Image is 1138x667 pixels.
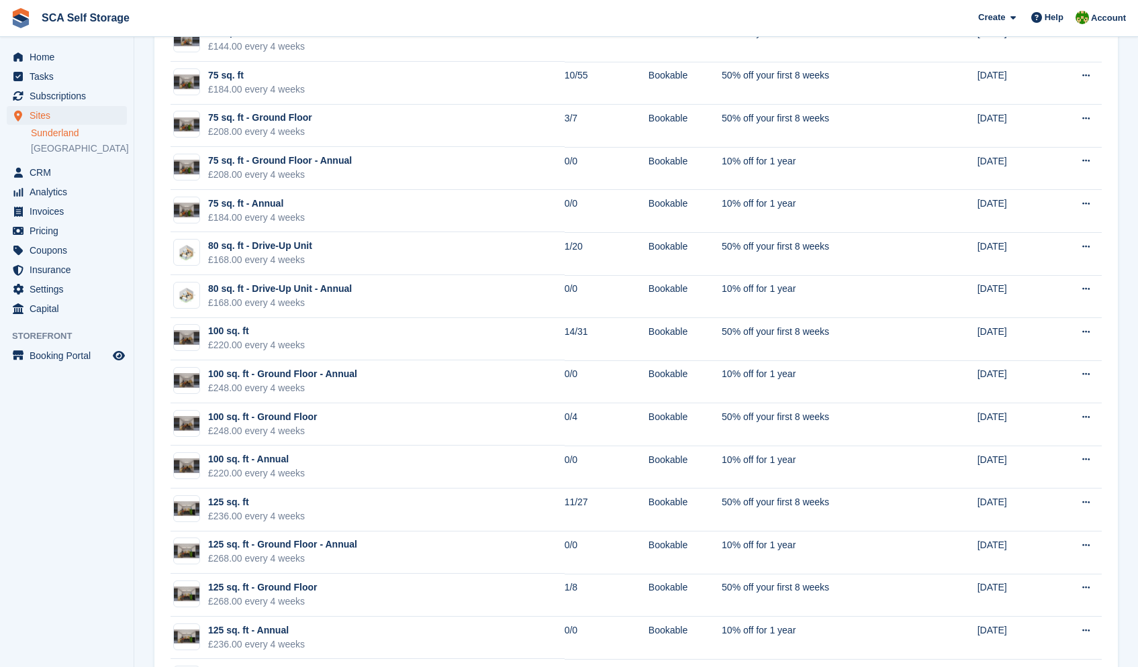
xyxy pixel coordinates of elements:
span: Tasks [30,67,110,86]
div: £236.00 every 4 weeks [208,509,305,523]
img: 75%20SQ.FT.jpg [174,203,199,217]
a: menu [7,106,127,125]
td: 0/4 [565,403,649,446]
td: [DATE] [978,62,1049,105]
td: Bookable [649,489,722,531]
span: Invoices [30,202,110,221]
td: 10% off for 1 year [722,531,923,574]
td: Bookable [649,275,722,318]
a: menu [7,202,127,221]
div: £268.00 every 4 weeks [208,552,357,566]
div: 100 sq. ft [208,324,305,338]
div: 80 sq. ft - Drive-Up Unit [208,239,312,253]
span: Create [978,11,1005,24]
td: 10% off for 1 year [722,360,923,403]
span: Capital [30,299,110,318]
a: Sunderland [31,127,127,140]
div: £208.00 every 4 weeks [208,168,352,182]
td: 50% off your first 8 weeks [722,232,923,275]
img: 50%20SQ.FT.jpg [174,32,199,46]
td: [DATE] [978,403,1049,446]
td: [DATE] [978,360,1049,403]
div: £168.00 every 4 weeks [208,253,312,267]
a: menu [7,260,127,279]
td: Bookable [649,360,722,403]
td: [DATE] [978,318,1049,361]
td: Bookable [649,617,722,660]
td: 10% off for 1 year [722,446,923,489]
td: 0/0 [565,360,649,403]
td: 10% off for 1 year [722,275,923,318]
td: 14/31 [565,318,649,361]
td: Bookable [649,232,722,275]
img: 100%20SQ.FT-2.jpg [174,330,199,345]
div: 75 sq. ft - Annual [208,197,305,211]
img: 100%20SQ.FT-2.jpg [174,458,199,473]
img: SCA-80sqft.jpg [174,244,199,262]
td: Bookable [649,531,722,574]
span: Pricing [30,221,110,240]
td: [DATE] [978,531,1049,574]
div: £184.00 every 4 weeks [208,83,305,97]
span: Home [30,48,110,66]
td: 0/0 [565,617,649,660]
img: Sam Chapman [1076,11,1089,24]
span: Booking Portal [30,346,110,365]
td: 10% off for 1 year [722,617,923,660]
td: [DATE] [978,446,1049,489]
a: menu [7,48,127,66]
td: [DATE] [978,147,1049,190]
a: menu [7,163,127,182]
span: Subscriptions [30,87,110,105]
td: [DATE] [978,617,1049,660]
td: 0/0 [565,531,649,574]
div: £144.00 every 4 weeks [208,40,305,54]
span: Account [1091,11,1126,25]
td: Bookable [649,105,722,148]
td: 1/20 [565,232,649,275]
td: [DATE] [978,232,1049,275]
a: menu [7,346,127,365]
div: £268.00 every 4 weeks [208,595,318,609]
td: Bookable [649,318,722,361]
span: CRM [30,163,110,182]
td: 50% off your first 8 weeks [722,62,923,105]
span: Analytics [30,183,110,201]
img: 125%20SQ.FT.jpg [174,586,199,601]
td: [DATE] [978,574,1049,617]
td: [DATE] [978,19,1049,62]
a: menu [7,183,127,201]
a: menu [7,87,127,105]
div: 100 sq. ft - Ground Floor [208,410,318,424]
img: 75%20SQ.FT.jpg [174,117,199,132]
div: 80 sq. ft - Drive-Up Unit - Annual [208,282,352,296]
td: Bookable [649,190,722,233]
div: £220.00 every 4 weeks [208,338,305,352]
img: 125%20SQ.FT.jpg [174,544,199,558]
td: 50% off your first 8 weeks [722,105,923,148]
span: Coupons [30,241,110,260]
td: 11/27 [565,489,649,531]
td: 0/0 [565,275,649,318]
span: Settings [30,280,110,299]
td: [DATE] [978,190,1049,233]
a: menu [7,67,127,86]
div: 100 sq. ft - Ground Floor - Annual [208,367,357,381]
div: 125 sq. ft - Ground Floor [208,580,318,595]
img: 125%20SQ.FT.jpg [174,501,199,516]
a: [GEOGRAPHIC_DATA] [31,142,127,155]
td: 1/8 [565,574,649,617]
td: Bookable [649,62,722,105]
a: menu [7,299,127,318]
div: 100 sq. ft - Annual [208,452,305,466]
a: SCA Self Storage [36,7,135,29]
td: 3/45 [565,19,649,62]
div: 125 sq. ft - Ground Floor - Annual [208,537,357,552]
div: £208.00 every 4 weeks [208,125,312,139]
td: 50% off your first 8 weeks [722,19,923,62]
a: menu [7,280,127,299]
td: 50% off your first 8 weeks [722,489,923,531]
img: 100%20SQ.FT-2.jpg [174,416,199,431]
td: 0/0 [565,446,649,489]
img: 75%20SQ.FT.jpg [174,74,199,89]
